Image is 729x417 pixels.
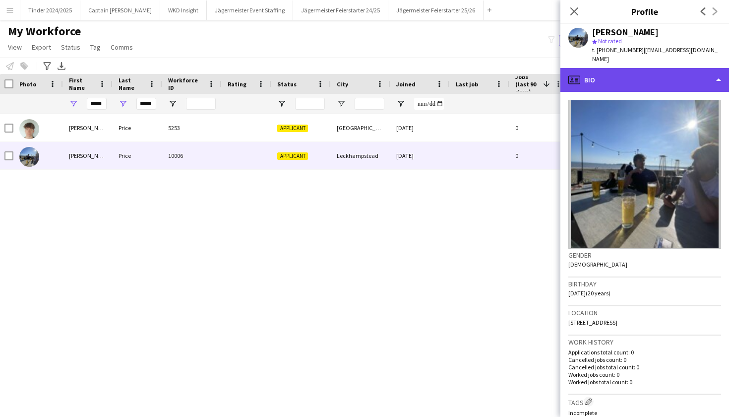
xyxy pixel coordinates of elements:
[456,80,478,88] span: Last job
[568,251,721,260] h3: Gender
[20,0,80,20] button: Tinder 2024/2025
[388,0,484,20] button: Jägermeister Feierstarter 25/26
[295,98,325,110] input: Status Filter Input
[559,35,608,47] button: Everyone9,753
[568,356,721,363] p: Cancelled jobs count: 0
[162,142,222,169] div: 10006
[568,308,721,317] h3: Location
[4,41,26,54] a: View
[63,114,113,141] div: [PERSON_NAME]
[113,114,162,141] div: Price
[515,73,539,95] span: Jobs (last 90 days)
[568,371,721,378] p: Worked jobs count: 0
[277,99,286,108] button: Open Filter Menu
[111,43,133,52] span: Comms
[119,76,144,91] span: Last Name
[69,99,78,108] button: Open Filter Menu
[568,397,721,407] h3: Tags
[162,114,222,141] div: 5253
[207,0,293,20] button: Jägermeister Event Staffing
[337,80,348,88] span: City
[568,363,721,371] p: Cancelled jobs total count: 0
[168,99,177,108] button: Open Filter Menu
[61,43,80,52] span: Status
[186,98,216,110] input: Workforce ID Filter Input
[168,76,204,91] span: Workforce ID
[598,37,622,45] span: Not rated
[8,43,22,52] span: View
[568,279,721,288] h3: Birthday
[592,46,718,63] span: | [EMAIL_ADDRESS][DOMAIN_NAME]
[107,41,137,54] a: Comms
[32,43,51,52] span: Export
[568,100,721,249] img: Crew avatar or photo
[57,41,84,54] a: Status
[293,0,388,20] button: Jägermeister Feierstarter 24/25
[80,0,160,20] button: Captain [PERSON_NAME]
[568,261,627,268] span: [DEMOGRAPHIC_DATA]
[337,99,346,108] button: Open Filter Menu
[568,289,610,297] span: [DATE] (20 years)
[568,348,721,356] p: Applications total count: 0
[509,142,569,169] div: 0
[69,76,95,91] span: First Name
[592,28,659,37] div: [PERSON_NAME]
[390,142,450,169] div: [DATE]
[509,114,569,141] div: 0
[277,80,297,88] span: Status
[331,142,390,169] div: Leckhampstead
[331,114,390,141] div: [GEOGRAPHIC_DATA]
[228,80,246,88] span: Rating
[560,68,729,92] div: Bio
[136,98,156,110] input: Last Name Filter Input
[592,46,644,54] span: t. [PHONE_NUMBER]
[86,41,105,54] a: Tag
[19,119,39,139] img: Chris Price
[355,98,384,110] input: City Filter Input
[119,99,127,108] button: Open Filter Menu
[277,125,308,132] span: Applicant
[414,98,444,110] input: Joined Filter Input
[568,378,721,386] p: Worked jobs total count: 0
[568,319,617,326] span: [STREET_ADDRESS]
[277,152,308,160] span: Applicant
[160,0,207,20] button: WKD Insight
[568,409,721,417] p: Incomplete
[396,80,416,88] span: Joined
[568,338,721,347] h3: Work history
[396,99,405,108] button: Open Filter Menu
[113,142,162,169] div: Price
[19,147,39,167] img: Christopher Price
[63,142,113,169] div: [PERSON_NAME]
[28,41,55,54] a: Export
[390,114,450,141] div: [DATE]
[19,80,36,88] span: Photo
[41,60,53,72] app-action-btn: Advanced filters
[90,43,101,52] span: Tag
[8,24,81,39] span: My Workforce
[560,5,729,18] h3: Profile
[56,60,67,72] app-action-btn: Export XLSX
[87,98,107,110] input: First Name Filter Input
